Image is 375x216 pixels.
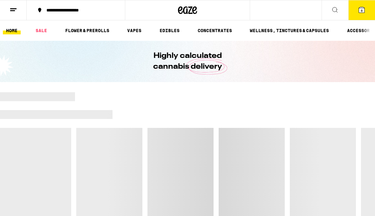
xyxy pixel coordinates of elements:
[3,27,21,34] a: HOME
[62,27,112,34] a: FLOWER & PREROLLS
[135,51,240,72] h1: Highly calculated cannabis delivery
[32,27,50,34] a: SALE
[361,9,363,12] span: 8
[124,27,145,34] a: VAPES
[156,27,183,34] a: EDIBLES
[348,0,375,20] button: 8
[247,27,332,34] a: WELLNESS, TINCTURES & CAPSULES
[194,27,235,34] a: CONCENTRATES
